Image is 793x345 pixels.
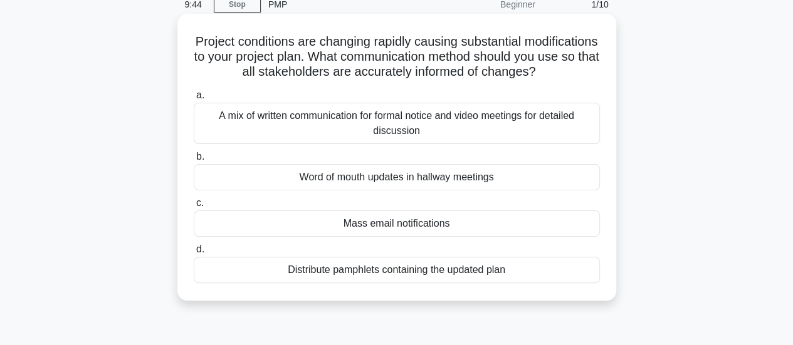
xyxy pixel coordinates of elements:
[194,210,600,237] div: Mass email notifications
[194,103,600,144] div: A mix of written communication for formal notice and video meetings for detailed discussion
[194,164,600,190] div: Word of mouth updates in hallway meetings
[196,197,204,208] span: c.
[192,34,601,80] h5: Project conditions are changing rapidly causing substantial modifications to your project plan. W...
[196,151,204,162] span: b.
[194,257,600,283] div: Distribute pamphlets containing the updated plan
[196,90,204,100] span: a.
[196,244,204,254] span: d.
